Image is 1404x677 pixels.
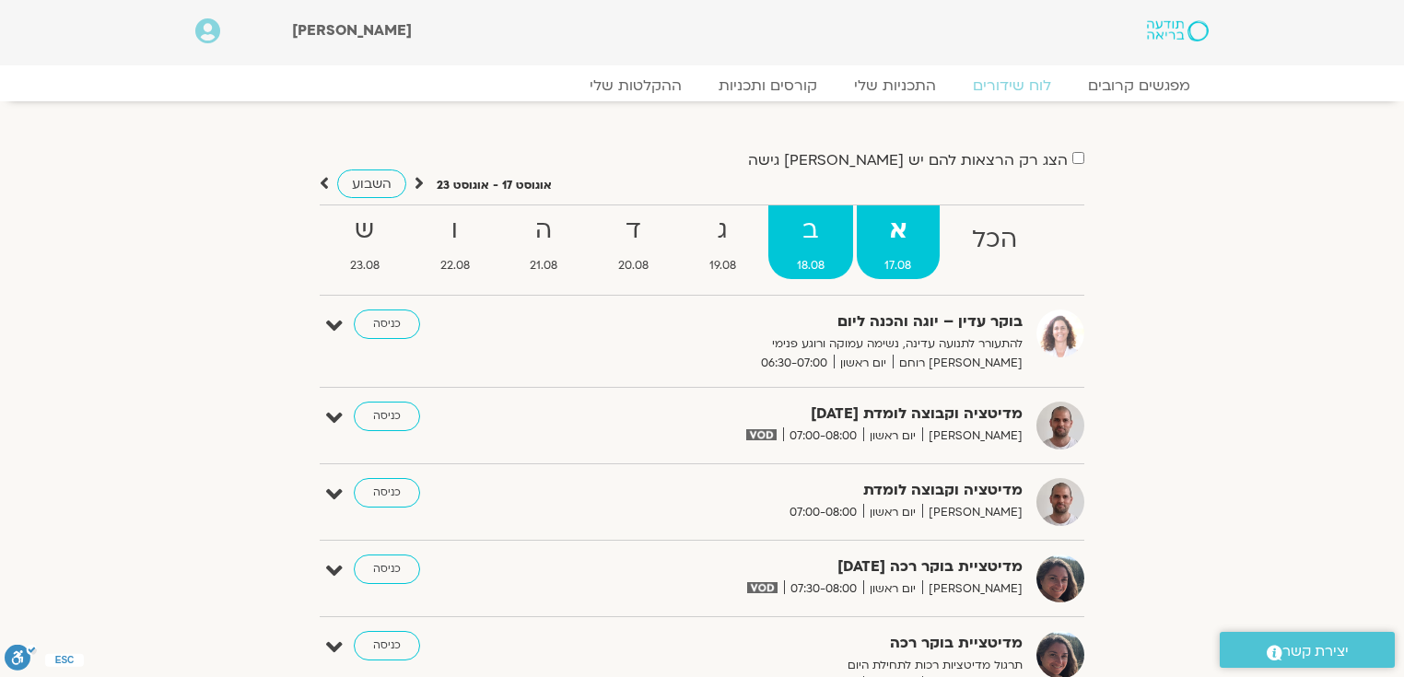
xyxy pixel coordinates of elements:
a: ה21.08 [502,205,587,279]
strong: ד [590,210,677,251]
a: התכניות שלי [836,76,954,95]
strong: ש [322,210,408,251]
span: 17.08 [857,256,941,275]
span: 07:00-08:00 [783,503,863,522]
span: 06:30-07:00 [755,354,834,373]
span: 07:30-08:00 [784,579,863,599]
a: כניסה [354,631,420,660]
strong: בוקר עדין – יוגה והכנה ליום [571,309,1023,334]
span: יום ראשון [863,579,922,599]
a: ג19.08 [681,205,765,279]
strong: מדיטציית בוקר רכה [571,631,1023,656]
a: ב18.08 [768,205,853,279]
strong: ו [412,210,498,251]
a: ש23.08 [322,205,408,279]
strong: ב [768,210,853,251]
img: vodicon [747,582,778,593]
strong: מדיטציה וקבוצה לומדת [DATE] [571,402,1023,426]
span: יום ראשון [834,354,893,373]
p: להתעורר לתנועה עדינה, נשימה עמוקה ורוגע פנימי [571,334,1023,354]
p: תרגול מדיטציות רכות לתחילת היום [571,656,1023,675]
strong: ג [681,210,765,251]
span: 20.08 [590,256,677,275]
strong: ה [502,210,587,251]
strong: הכל [943,219,1046,261]
a: ו22.08 [412,205,498,279]
span: [PERSON_NAME] [922,503,1023,522]
a: הכל [943,205,1046,279]
a: א17.08 [857,205,941,279]
a: כניסה [354,478,420,508]
span: [PERSON_NAME] [292,20,412,41]
a: קורסים ותכניות [700,76,836,95]
span: השבוע [352,175,392,193]
span: [PERSON_NAME] [922,426,1023,446]
p: אוגוסט 17 - אוגוסט 23 [437,176,552,195]
span: [PERSON_NAME] [922,579,1023,599]
span: יום ראשון [863,426,922,446]
label: הצג רק הרצאות להם יש [PERSON_NAME] גישה [748,152,1068,169]
span: 21.08 [502,256,587,275]
a: כניסה [354,309,420,339]
span: יצירת קשר [1282,639,1349,664]
a: השבוע [337,169,406,198]
span: 18.08 [768,256,853,275]
a: יצירת קשר [1220,632,1395,668]
strong: מדיטציית בוקר רכה [DATE] [571,554,1023,579]
a: כניסה [354,402,420,431]
span: [PERSON_NAME] רוחם [893,354,1023,373]
span: 22.08 [412,256,498,275]
a: לוח שידורים [954,76,1070,95]
span: 19.08 [681,256,765,275]
span: 07:00-08:00 [783,426,863,446]
nav: Menu [195,76,1209,95]
img: vodicon [746,429,777,440]
span: יום ראשון [863,503,922,522]
span: 23.08 [322,256,408,275]
strong: א [857,210,941,251]
a: כניסה [354,554,420,584]
a: ד20.08 [590,205,677,279]
strong: מדיטציה וקבוצה לומדת [571,478,1023,503]
a: מפגשים קרובים [1070,76,1209,95]
a: ההקלטות שלי [571,76,700,95]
